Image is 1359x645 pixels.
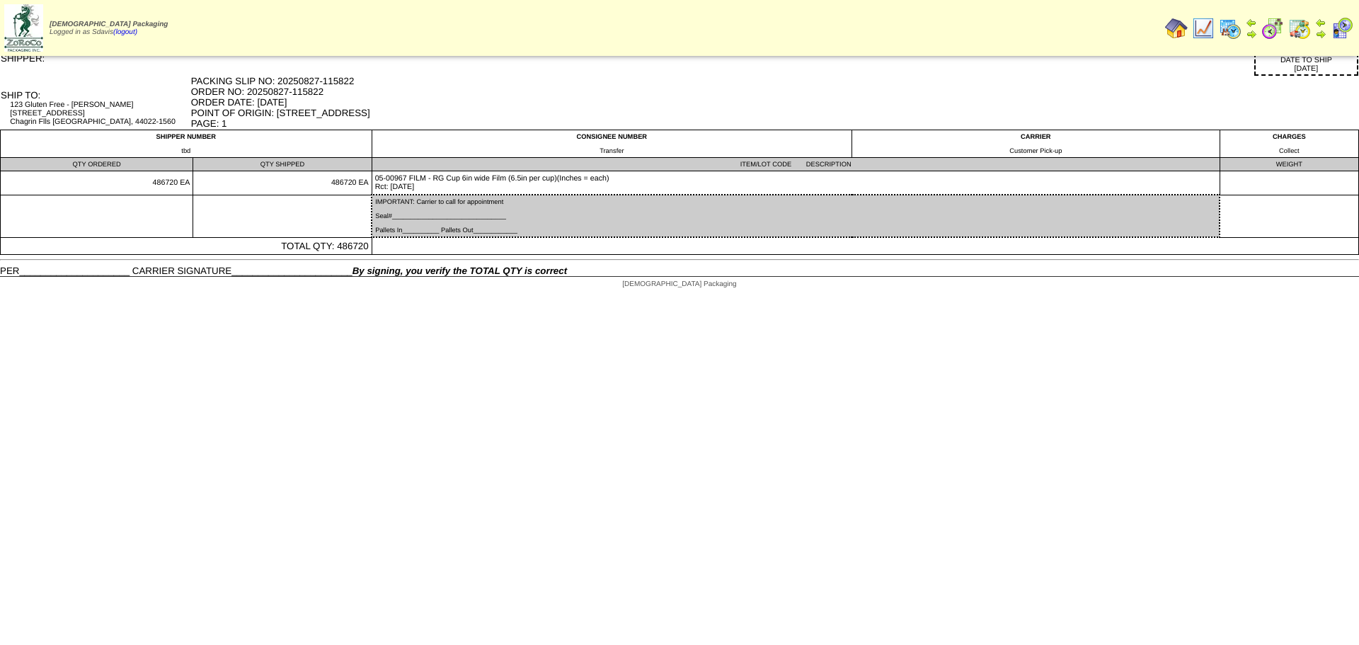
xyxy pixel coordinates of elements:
img: arrowleft.gif [1246,17,1257,28]
div: tbd [4,147,369,154]
img: arrowright.gif [1315,28,1326,40]
td: TOTAL QTY: 486720 [1,237,372,254]
div: Transfer [375,147,849,154]
img: home.gif [1165,17,1188,40]
div: DATE TO SHIP [DATE] [1254,53,1358,76]
div: Customer Pick-up [855,147,1217,154]
img: arrowright.gif [1246,28,1257,40]
img: calendarcustomer.gif [1331,17,1353,40]
img: calendarblend.gif [1261,17,1284,40]
td: CONSIGNEE NUMBER [372,130,851,158]
td: IMPORTANT: Carrier to call for appointment Seal#_______________________________ Pallets In_______... [372,195,1220,237]
td: 486720 EA [1,171,193,195]
span: [DEMOGRAPHIC_DATA] Packaging [622,280,736,288]
img: arrowleft.gif [1315,17,1326,28]
span: Logged in as Sdavis [50,21,168,36]
td: 486720 EA [193,171,372,195]
span: By signing, you verify the TOTAL QTY is correct [352,266,567,276]
td: QTY SHIPPED [193,158,372,171]
a: (logout) [113,28,137,36]
td: WEIGHT [1220,158,1358,171]
td: QTY ORDERED [1,158,193,171]
img: calendarprod.gif [1219,17,1242,40]
div: PACKING SLIP NO: 20250827-115822 ORDER NO: 20250827-115822 ORDER DATE: [DATE] POINT OF ORIGIN: [S... [191,76,1358,129]
div: SHIP TO: [1,90,190,101]
div: 123 Gluten Free - [PERSON_NAME] [STREET_ADDRESS] Chagrin Flls [GEOGRAPHIC_DATA], 44022-1560 [10,101,189,126]
td: 05-00967 FILM - RG Cup 6in wide Film (6.5in per cup)(Inches = each) Rct: [DATE] [372,171,1220,195]
div: Collect [1223,147,1355,154]
td: SHIPPER NUMBER [1,130,372,158]
td: CARRIER [852,130,1220,158]
img: line_graph.gif [1192,17,1215,40]
img: zoroco-logo-small.webp [4,4,43,52]
img: calendarinout.gif [1288,17,1311,40]
td: CHARGES [1220,130,1358,158]
span: [DEMOGRAPHIC_DATA] Packaging [50,21,168,28]
td: ITEM/LOT CODE DESCRIPTION [372,158,1220,171]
